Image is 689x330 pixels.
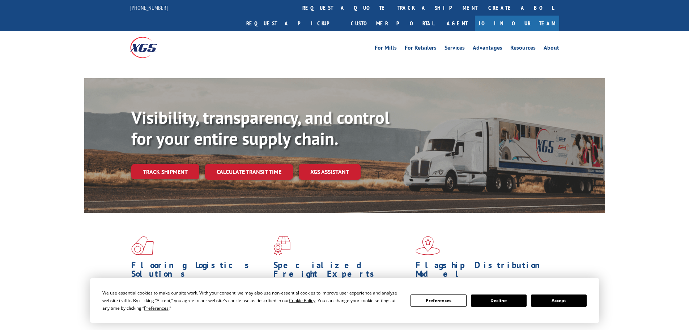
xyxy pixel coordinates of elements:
[531,295,587,307] button: Accept
[289,297,315,304] span: Cookie Policy
[131,236,154,255] img: xgs-icon-total-supply-chain-intelligence-red
[510,45,536,53] a: Resources
[241,16,345,31] a: Request a pickup
[130,4,168,11] a: [PHONE_NUMBER]
[473,45,502,53] a: Advantages
[131,106,390,150] b: Visibility, transparency, and control for your entire supply chain.
[90,278,599,323] div: Cookie Consent Prompt
[544,45,559,53] a: About
[471,295,527,307] button: Decline
[205,164,293,180] a: Calculate transit time
[439,16,475,31] a: Agent
[375,45,397,53] a: For Mills
[445,45,465,53] a: Services
[416,236,441,255] img: xgs-icon-flagship-distribution-model-red
[131,164,199,179] a: Track shipment
[144,305,169,311] span: Preferences
[475,16,559,31] a: Join Our Team
[299,164,361,180] a: XGS ASSISTANT
[131,261,268,282] h1: Flooring Logistics Solutions
[273,261,410,282] h1: Specialized Freight Experts
[102,289,402,312] div: We use essential cookies to make our site work. With your consent, we may also use non-essential ...
[411,295,466,307] button: Preferences
[345,16,439,31] a: Customer Portal
[273,236,290,255] img: xgs-icon-focused-on-flooring-red
[405,45,437,53] a: For Retailers
[416,261,552,282] h1: Flagship Distribution Model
